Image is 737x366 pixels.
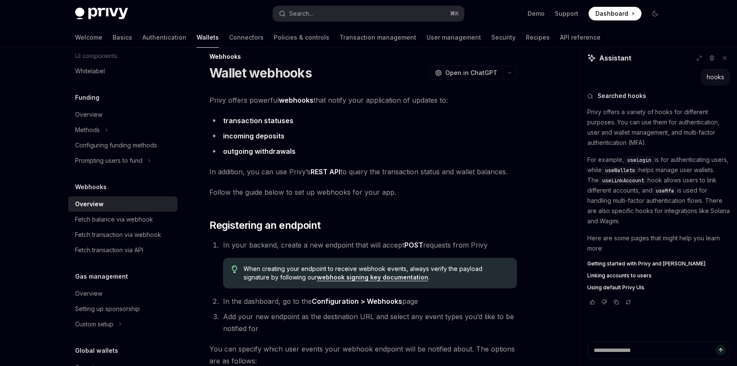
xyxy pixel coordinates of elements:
button: Send message [716,345,726,355]
h1: Wallet webhooks [209,65,312,81]
a: incoming deposits [223,132,284,141]
a: webhook signing key documentation [317,274,428,281]
div: Overview [75,110,102,120]
span: In the dashboard, go to the page [223,297,418,305]
div: Whitelabel [75,66,105,76]
a: Fetch balance via webhook [68,212,177,227]
span: ⌘ K [450,10,459,17]
a: Security [491,27,516,48]
span: Dashboard [595,9,628,18]
h5: Funding [75,92,99,103]
span: Searched hooks [598,92,646,100]
span: Linking accounts to users [587,272,652,279]
a: Setting up sponsorship [68,301,177,317]
a: Basics [113,27,132,48]
a: outgoing withdrawals [223,147,296,156]
span: useMfa [656,187,674,194]
a: Overview [68,196,177,212]
a: Welcome [75,27,102,48]
a: Transaction management [339,27,416,48]
button: Open in ChatGPT [429,66,502,80]
svg: Tip [232,265,238,273]
span: Open in ChatGPT [445,69,497,77]
a: Fetch transaction via API [68,242,177,258]
a: Linking accounts to users [587,272,730,279]
div: Configuring funding methods [75,140,157,150]
a: transaction statuses [223,116,293,125]
span: Getting started with Privy and [PERSON_NAME] [587,260,705,267]
a: Connectors [229,27,264,48]
a: Overview [68,286,177,301]
div: Fetch transaction via webhook [75,230,161,240]
strong: POST [404,241,423,249]
h5: Global wallets [75,346,118,356]
div: Fetch transaction via API [75,245,143,255]
div: Overview [75,288,102,299]
a: API reference [560,27,601,48]
div: Methods [75,125,100,135]
a: REST API [310,167,340,176]
div: Fetch balance via webhook [75,214,153,225]
span: Using default Privy UIs [587,284,644,291]
span: Assistant [599,53,631,63]
span: Privy offers powerful that notify your application of updates to: [209,94,517,106]
a: User management [427,27,481,48]
img: dark logo [75,8,128,20]
a: Policies & controls [274,27,329,48]
h5: Webhooks [75,182,107,192]
div: Custom setup [75,319,113,329]
a: Getting started with Privy and [PERSON_NAME] [587,260,730,267]
button: Search...⌘K [273,6,464,21]
p: Here are some pages that might help you learn more: [587,233,730,254]
span: In addition, you can use Privy’s to query the transaction status and wallet balances. [209,166,517,178]
div: Overview [75,199,104,209]
a: Fetch transaction via webhook [68,227,177,242]
a: Support [555,9,578,18]
a: Configuring funding methods [68,138,177,153]
button: Toggle dark mode [648,7,662,20]
a: Dashboard [589,7,641,20]
span: Follow the guide below to set up webhooks for your app. [209,186,517,198]
a: Overview [68,107,177,122]
div: Webhooks [209,52,517,61]
p: Privy offers a variety of hooks for different purposes. You can use them for authentication, user... [587,107,730,148]
a: Demo [528,9,545,18]
strong: Configuration > Webhooks [312,297,402,305]
div: Search... [289,9,313,19]
span: Registering an endpoint [209,219,320,232]
p: For example, is for authenticating users, while helps manage user wallets. The hook allows users ... [587,155,730,226]
span: In your backend, create a new endpoint that will accept requests from Privy [223,241,487,249]
a: Authentication [142,27,186,48]
span: useLinkAccount [602,177,644,184]
h5: Gas management [75,271,128,282]
span: Add your new endpoint as the destination URL and select any event types you’d like to be notified... [223,312,514,333]
a: Recipes [526,27,550,48]
a: Using default Privy UIs [587,284,730,291]
a: Wallets [197,27,219,48]
div: hooks [707,73,724,81]
div: Prompting users to fund [75,156,142,166]
a: Whitelabel [68,63,177,79]
span: useWallets [605,167,635,174]
strong: webhooks [279,96,313,104]
span: useLogin [627,157,651,164]
div: Setting up sponsorship [75,304,140,314]
button: Searched hooks [587,92,730,100]
span: When creating your endpoint to receive webhook events, always verify the payload signature by fol... [244,265,508,282]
